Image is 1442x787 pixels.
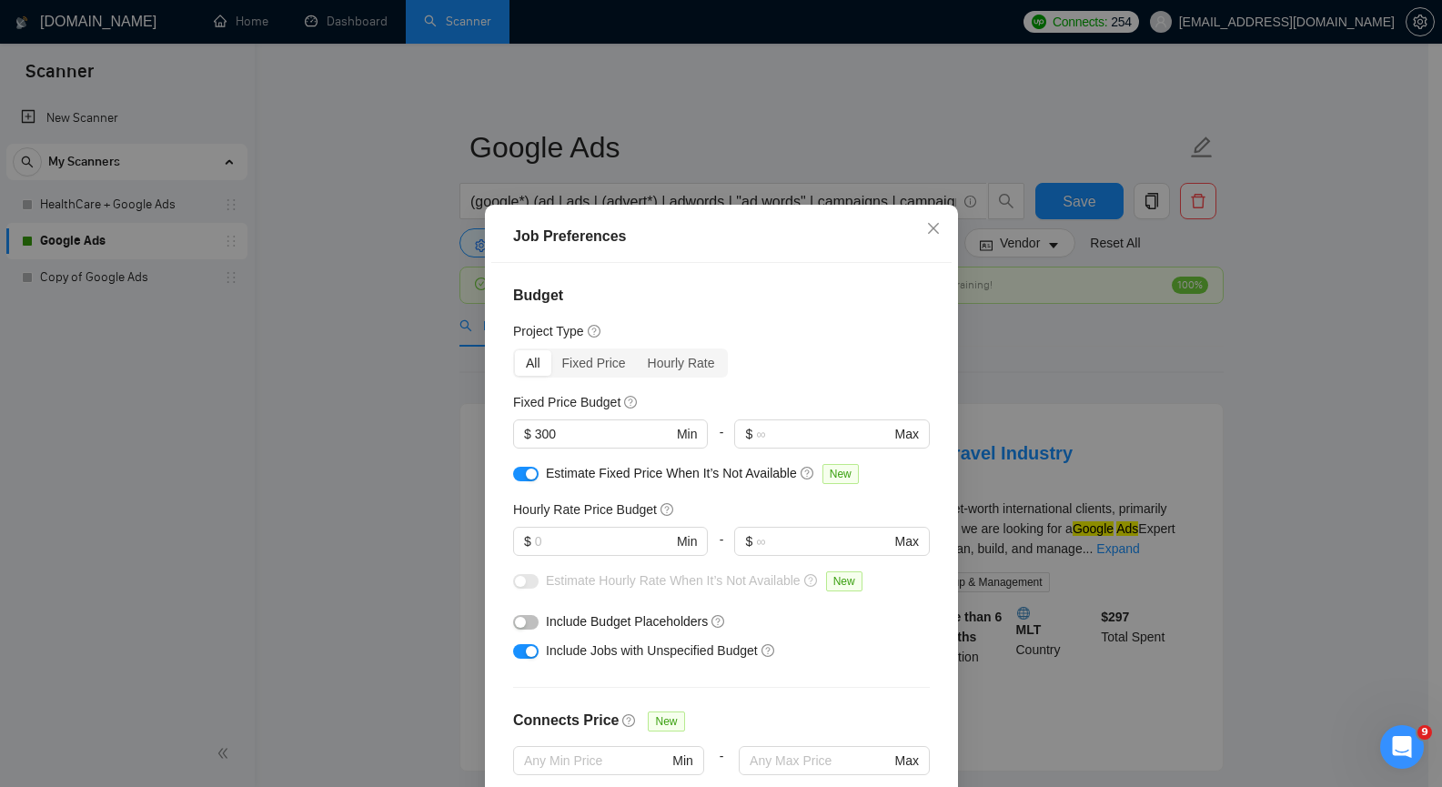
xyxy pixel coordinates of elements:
[546,614,708,629] span: Include Budget Placeholders
[513,226,930,247] div: Job Preferences
[550,350,636,376] div: Fixed Price
[648,711,684,732] span: New
[894,424,918,444] span: Max
[524,751,669,771] input: Any Min Price
[513,499,657,520] h5: Hourly Rate Price Budget
[587,324,601,338] span: question-circle
[750,751,891,771] input: Any Max Price
[894,751,918,771] span: Max
[825,571,862,591] span: New
[711,614,726,629] span: question-circle
[756,531,891,551] input: ∞
[513,710,619,732] h4: Connects Price
[524,531,531,551] span: $
[803,573,818,588] span: question-circle
[708,527,734,570] div: -
[636,350,725,376] div: Hourly Rate
[894,531,918,551] span: Max
[822,464,858,484] span: New
[513,285,930,307] h4: Budget
[909,205,958,254] button: Close
[534,424,672,444] input: 0
[676,531,697,551] span: Min
[676,424,697,444] span: Min
[756,424,891,444] input: ∞
[515,350,551,376] div: All
[624,395,639,409] span: question-circle
[745,531,752,551] span: $
[672,751,693,771] span: Min
[622,713,637,728] span: question-circle
[1380,725,1424,769] iframe: Intercom live chat
[546,466,797,480] span: Estimate Fixed Price When It’s Not Available
[926,221,941,236] span: close
[524,424,531,444] span: $
[761,643,775,658] span: question-circle
[513,392,620,412] h5: Fixed Price Budget
[546,643,758,658] span: Include Jobs with Unspecified Budget
[513,321,584,341] h5: Project Type
[660,502,674,517] span: question-circle
[745,424,752,444] span: $
[708,419,734,463] div: -
[1417,725,1432,740] span: 9
[800,466,814,480] span: question-circle
[534,531,672,551] input: 0
[546,573,801,588] span: Estimate Hourly Rate When It’s Not Available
